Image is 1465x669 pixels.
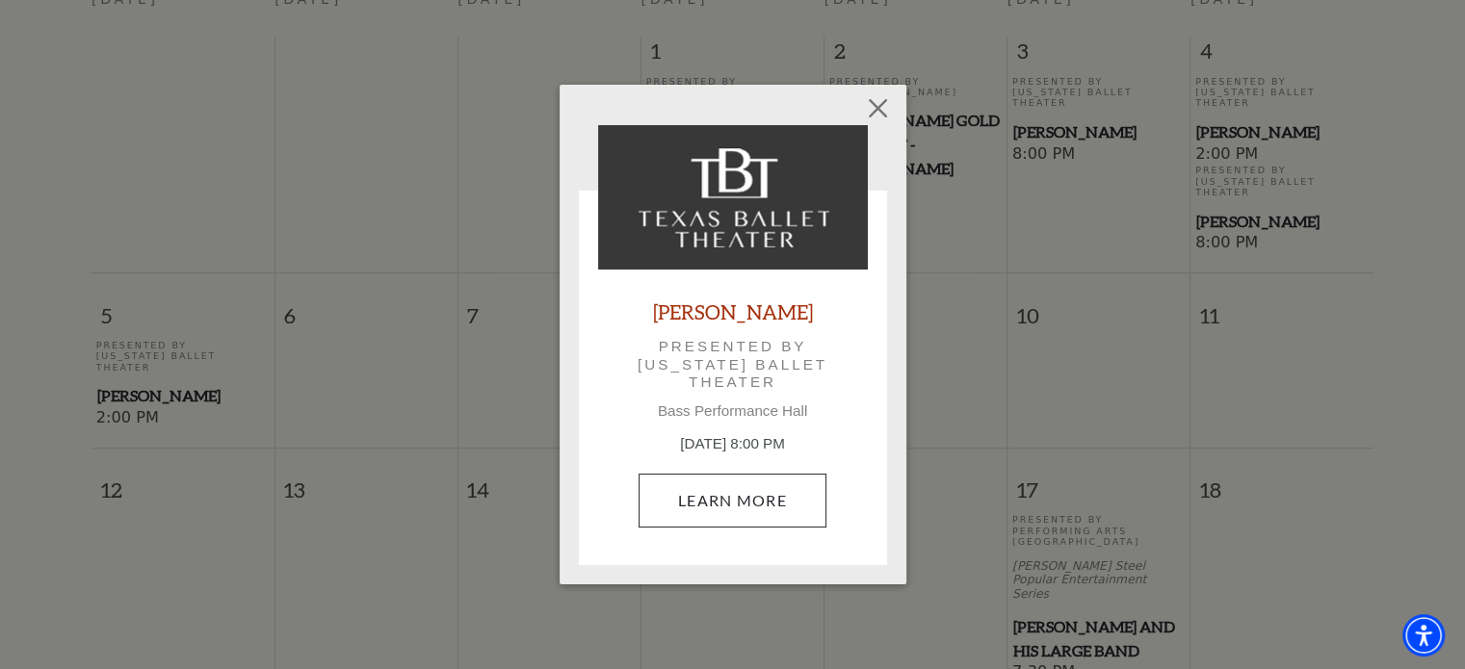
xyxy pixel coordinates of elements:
[598,433,868,455] p: [DATE] 8:00 PM
[653,298,813,324] a: [PERSON_NAME]
[859,90,896,126] button: Close
[639,474,826,527] a: October 4, 8:00 PM Learn More
[598,402,868,420] p: Bass Performance Hall
[1402,614,1445,656] div: Accessibility Menu
[625,338,841,391] p: Presented by [US_STATE] Ballet Theater
[598,125,868,270] img: Peter Pan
